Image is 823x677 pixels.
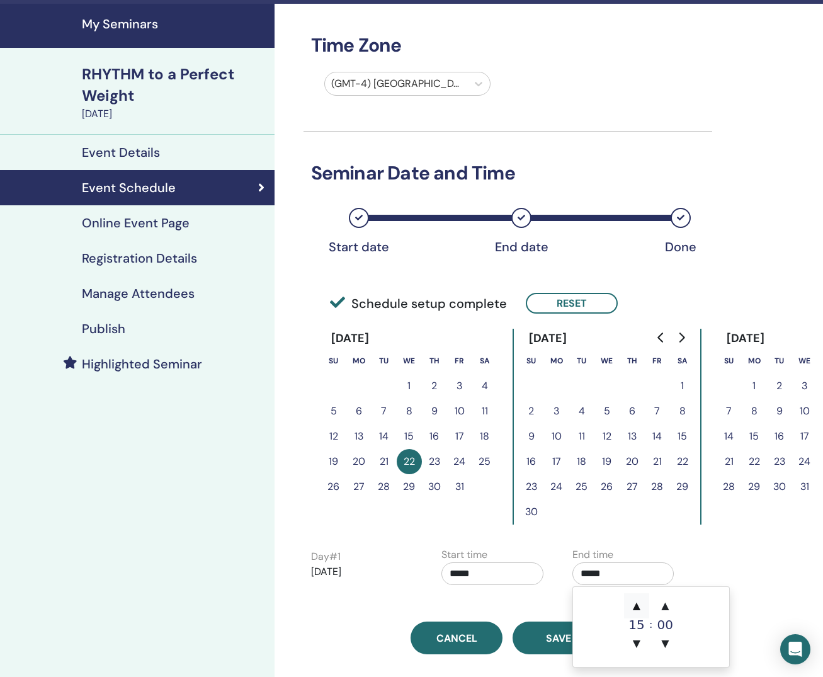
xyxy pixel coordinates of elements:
button: 14 [717,424,742,449]
th: Tuesday [767,348,792,373]
button: 17 [792,424,817,449]
button: 30 [519,499,544,525]
button: 9 [422,399,447,424]
button: 18 [472,424,497,449]
span: ▼ [652,631,678,656]
button: 23 [519,474,544,499]
button: 28 [645,474,670,499]
button: 7 [717,399,742,424]
button: 3 [447,373,472,399]
button: 16 [519,449,544,474]
button: 5 [321,399,346,424]
button: 2 [422,373,447,399]
button: 1 [742,373,767,399]
button: 20 [620,449,645,474]
button: 29 [397,474,422,499]
th: Monday [346,348,372,373]
th: Wednesday [594,348,620,373]
button: 16 [422,424,447,449]
button: 15 [670,424,695,449]
div: End date [490,239,553,254]
h4: Event Details [82,145,160,160]
th: Tuesday [372,348,397,373]
button: 11 [472,399,497,424]
label: Start time [441,547,487,562]
button: 28 [372,474,397,499]
button: 9 [519,424,544,449]
button: 1 [397,373,422,399]
button: 8 [742,399,767,424]
button: 21 [372,449,397,474]
button: 27 [620,474,645,499]
button: Go to next month [671,325,691,350]
div: Done [649,239,712,254]
button: 30 [422,474,447,499]
th: Friday [447,348,472,373]
button: 6 [620,399,645,424]
button: 10 [544,424,569,449]
button: 30 [767,474,792,499]
button: 4 [472,373,497,399]
div: [DATE] [82,106,267,122]
th: Sunday [519,348,544,373]
th: Wednesday [397,348,422,373]
button: 17 [544,449,569,474]
button: 24 [544,474,569,499]
button: 21 [645,449,670,474]
th: Sunday [321,348,346,373]
button: 29 [670,474,695,499]
button: 28 [717,474,742,499]
h3: Seminar Date and Time [304,162,712,185]
div: [DATE] [717,329,775,348]
p: [DATE] [311,564,413,579]
button: 15 [742,424,767,449]
button: 8 [397,399,422,424]
th: Sunday [717,348,742,373]
button: 3 [792,373,817,399]
button: 14 [372,424,397,449]
div: Start date [327,239,390,254]
button: 4 [569,399,594,424]
div: RHYTHM to a Perfect Weight [82,64,267,106]
button: 22 [397,449,422,474]
button: 24 [447,449,472,474]
button: 31 [447,474,472,499]
span: ▼ [624,631,649,656]
button: 23 [767,449,792,474]
button: 13 [346,424,372,449]
button: 25 [472,449,497,474]
button: 15 [397,424,422,449]
button: 19 [321,449,346,474]
button: 26 [321,474,346,499]
button: 22 [742,449,767,474]
label: End time [572,547,613,562]
h4: My Seminars [82,16,267,31]
span: ▲ [624,593,649,618]
button: 27 [346,474,372,499]
button: 5 [594,399,620,424]
th: Friday [645,348,670,373]
button: 2 [519,399,544,424]
div: : [649,593,652,656]
button: 11 [569,424,594,449]
button: Save [513,622,604,654]
h3: Time Zone [304,34,712,57]
span: Save [546,632,571,645]
button: 18 [569,449,594,474]
button: 2 [767,373,792,399]
th: Saturday [472,348,497,373]
div: [DATE] [519,329,577,348]
button: 8 [670,399,695,424]
h4: Manage Attendees [82,286,195,301]
button: 10 [792,399,817,424]
div: Open Intercom Messenger [780,634,810,664]
button: 19 [594,449,620,474]
th: Monday [742,348,767,373]
button: 31 [792,474,817,499]
button: 9 [767,399,792,424]
button: 12 [321,424,346,449]
button: Go to previous month [651,325,671,350]
a: Cancel [411,622,502,654]
h4: Publish [82,321,125,336]
div: 00 [652,618,678,631]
